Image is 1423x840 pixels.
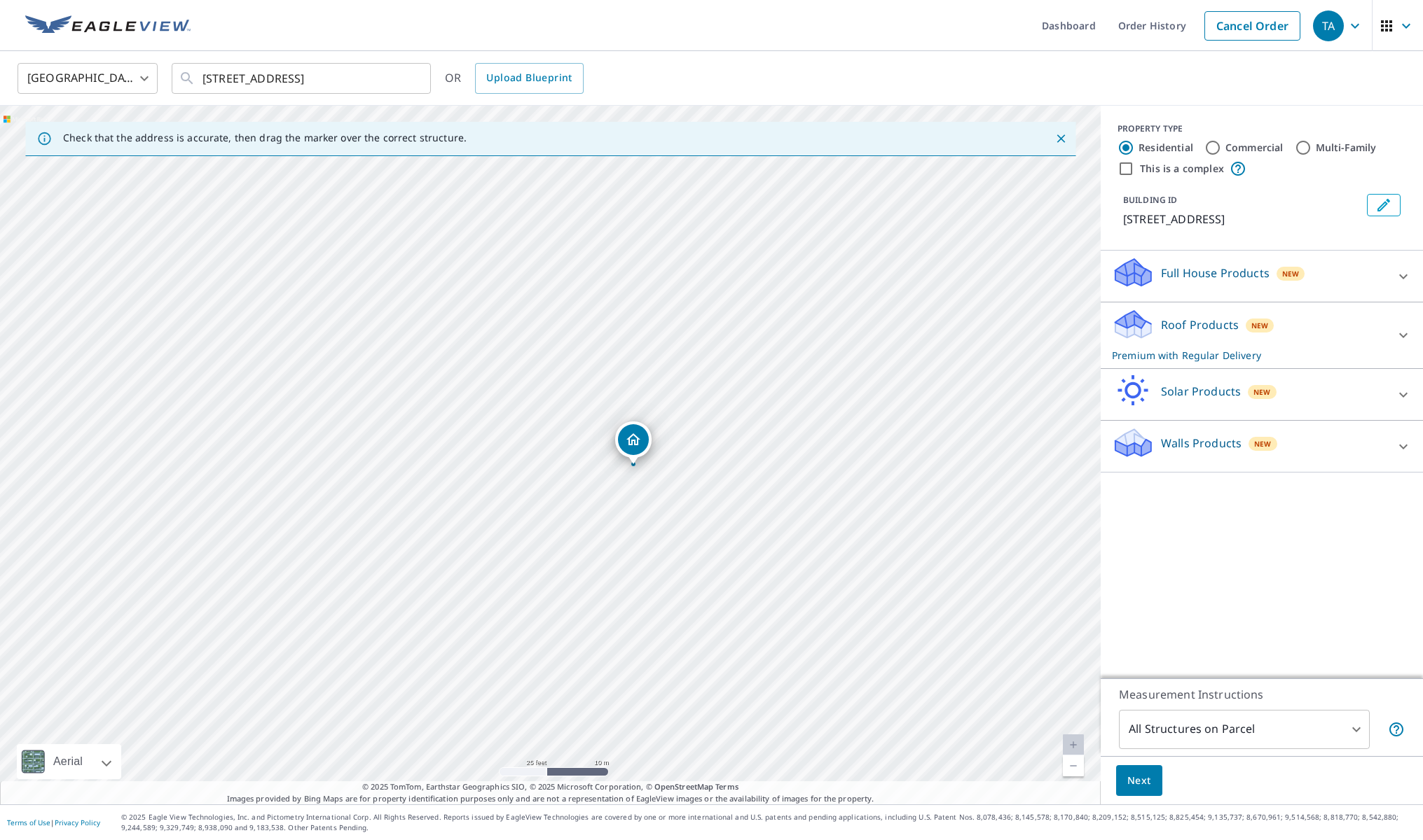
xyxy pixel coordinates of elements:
p: | [7,818,100,827]
p: Check that the address is accurate, then drag the marker over the correct structure. [63,132,467,144]
div: Walls ProductsNew [1112,426,1412,466]
a: Terms [715,781,738,792]
p: © 2025 Eagle View Technologies, Inc. and Pictometry International Corp. All Rights Reserved. Repo... [121,812,1416,833]
div: Aerial [49,744,87,779]
a: OpenStreetMap [654,781,713,792]
div: Dropped pin, building 1, Residential property, 828 Aspen Pl Evergreen, CO 80439 [615,421,652,465]
div: Full House ProductsNew [1112,256,1412,296]
button: Edit building 1 [1367,194,1401,216]
label: Commercial [1225,141,1284,155]
span: Next [1127,772,1151,790]
div: [GEOGRAPHIC_DATA] [18,59,158,98]
div: Aerial [17,744,121,779]
p: Full House Products [1161,265,1270,281]
div: Solar ProductsNew [1112,374,1412,414]
button: Next [1116,765,1162,797]
a: Upload Blueprint [475,63,583,94]
div: Roof ProductsNewPremium with Regular Delivery [1112,308,1412,363]
span: © 2025 TomTom, Earthstar Geographics SIO, © 2025 Microsoft Corporation, © [362,781,738,793]
label: Residential [1139,141,1193,155]
img: EV Logo [25,15,191,36]
label: Multi-Family [1316,141,1377,155]
span: New [1254,438,1272,449]
div: PROPERTY TYPE [1118,122,1406,135]
p: Measurement Instructions [1119,686,1405,703]
span: Your report will include each building or structure inside the parcel boundary. In some cases, du... [1388,721,1405,738]
div: All Structures on Parcel [1119,710,1370,749]
span: New [1251,320,1269,331]
p: Solar Products [1161,383,1241,400]
a: Current Level 20, Zoom Out [1063,755,1084,776]
a: Cancel Order [1204,11,1300,41]
a: Terms of Use [7,818,50,827]
span: New [1253,386,1271,398]
button: Close [1052,129,1070,148]
a: Privacy Policy [55,818,100,827]
p: [STREET_ADDRESS] [1123,211,1361,227]
span: Upload Blueprint [486,69,572,87]
p: Premium with Regular Delivery [1112,348,1387,363]
p: Walls Products [1161,435,1242,451]
label: This is a complex [1140,162,1224,176]
a: Current Level 20, Zoom In Disabled [1063,734,1084,755]
p: Roof Products [1161,316,1239,333]
div: OR [445,63,584,94]
div: TA [1313,10,1344,41]
span: New [1282,268,1300,279]
p: BUILDING ID [1123,194,1177,206]
input: Search by address or latitude-longitude [202,59,402,98]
